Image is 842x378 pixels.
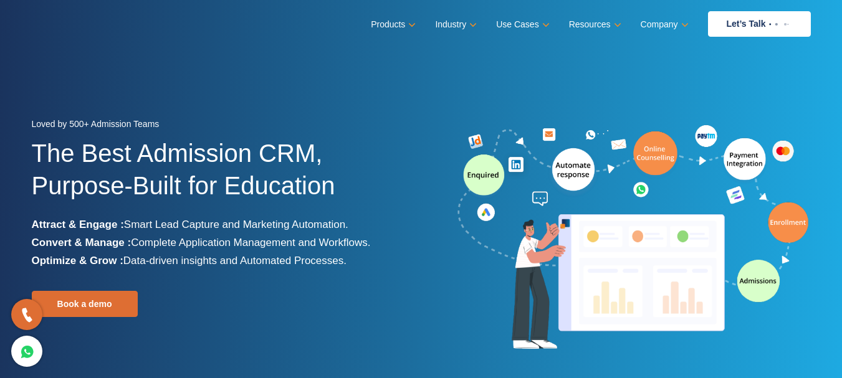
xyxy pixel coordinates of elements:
[371,16,413,34] a: Products
[32,255,123,267] b: Optimize & Grow :
[123,255,347,267] span: Data-driven insights and Automated Processes.
[32,115,412,137] div: Loved by 500+ Admission Teams
[708,11,811,37] a: Let’s Talk
[32,237,132,248] b: Convert & Manage :
[496,16,547,34] a: Use Cases
[435,16,474,34] a: Industry
[124,219,348,230] span: Smart Lead Capture and Marketing Automation.
[641,16,686,34] a: Company
[32,137,412,215] h1: The Best Admission CRM, Purpose-Built for Education
[32,291,138,317] a: Book a demo
[456,122,811,354] img: admission-software-home-page-header
[569,16,619,34] a: Resources
[131,237,370,248] span: Complete Application Management and Workflows.
[32,219,124,230] b: Attract & Engage :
